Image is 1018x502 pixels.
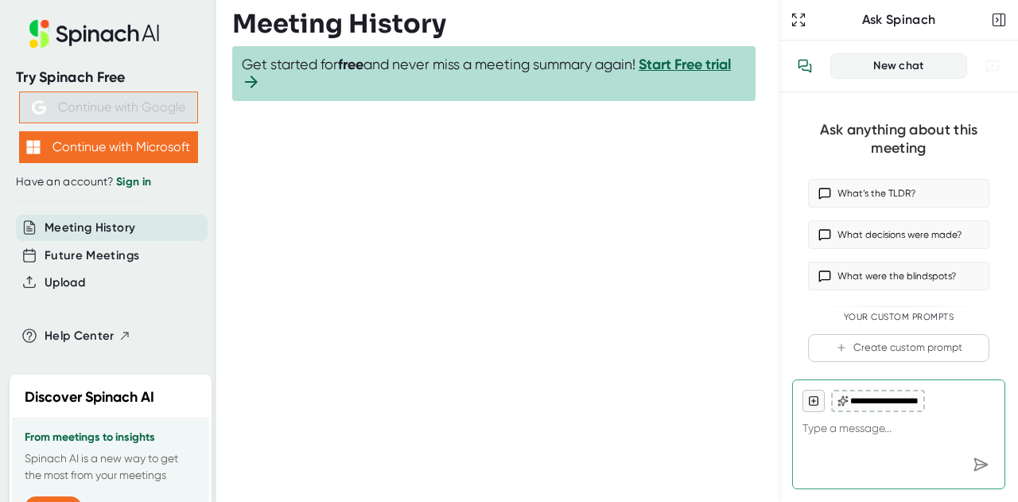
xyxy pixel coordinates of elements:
div: Send message [966,450,995,479]
span: Get started for and never miss a meeting summary again! [242,56,746,91]
h3: Meeting History [232,9,446,39]
span: Help Center [45,327,115,345]
a: Start Free trial [639,56,731,73]
div: Your Custom Prompts [808,312,989,323]
button: Create custom prompt [808,334,989,362]
button: Upload [45,274,85,292]
button: Continue with Microsoft [19,131,198,163]
div: Have an account? [16,175,200,189]
p: Spinach AI is a new way to get the most from your meetings [25,450,196,484]
button: Meeting History [45,219,135,237]
button: What decisions were made? [808,220,989,249]
div: Try Spinach Free [16,68,200,87]
button: Continue with Google [19,91,198,123]
button: Close conversation sidebar [988,9,1010,31]
img: Aehbyd4JwY73AAAAAElFTkSuQmCC [32,100,46,115]
button: View conversation history [789,50,821,82]
a: Sign in [116,175,151,189]
button: What’s the TLDR? [808,179,989,208]
h3: From meetings to insights [25,431,196,444]
div: Ask anything about this meeting [808,121,989,157]
button: Future Meetings [45,247,139,265]
button: Help Center [45,327,131,345]
button: Expand to Ask Spinach page [787,9,810,31]
b: free [338,56,363,73]
div: Ask Spinach [810,12,988,28]
button: What were the blindspots? [808,262,989,290]
div: New chat [841,59,957,73]
h2: Discover Spinach AI [25,387,154,408]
